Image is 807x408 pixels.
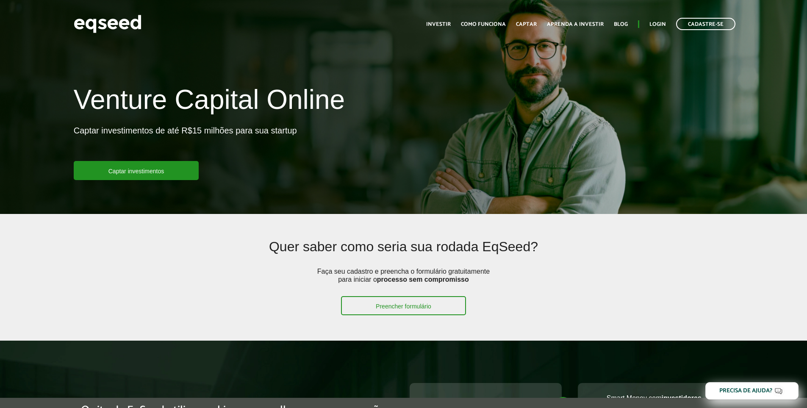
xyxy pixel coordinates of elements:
a: Captar [516,22,537,27]
a: Aprenda a investir [547,22,604,27]
strong: processo sem compromisso [377,276,469,283]
a: Blog [614,22,628,27]
p: Faça seu cadastro e preencha o formulário gratuitamente para iniciar o [314,267,492,296]
a: Como funciona [461,22,506,27]
p: Captar investimentos de até R$15 milhões para sua startup [74,125,297,161]
h2: Quer saber como seria sua rodada EqSeed? [141,239,666,267]
a: Login [649,22,666,27]
a: Cadastre-se [676,18,735,30]
a: Investir [426,22,451,27]
a: Captar investimentos [74,161,199,180]
a: Preencher formulário [341,296,466,315]
img: EqSeed [74,13,141,35]
h1: Venture Capital Online [74,85,345,119]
